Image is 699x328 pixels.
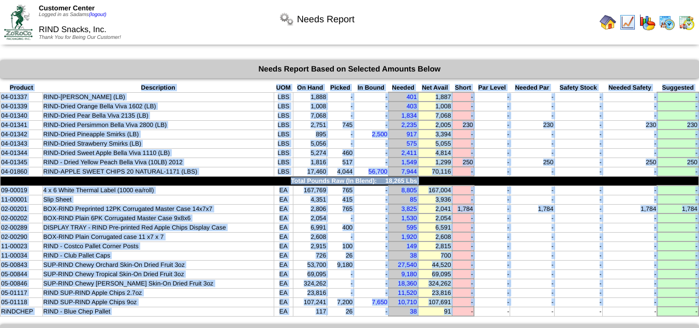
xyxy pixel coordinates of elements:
td: - [510,269,554,279]
td: - [452,148,474,158]
td: - [602,223,657,232]
th: Needed Par [510,83,554,92]
th: In Bound [353,83,389,92]
td: - [474,102,510,111]
td: - [657,130,698,139]
td: - [452,111,474,120]
td: 1,784 [452,204,474,213]
td: - [657,167,698,176]
td: 400 [327,223,353,232]
td: 2,915 [293,241,327,251]
td: - [353,204,389,213]
td: - [554,120,602,130]
td: - [554,186,602,195]
td: 70,116 [418,167,452,176]
td: - [474,204,510,213]
th: Short [452,83,474,92]
td: - [602,232,657,241]
td: - [554,213,602,223]
td: 250 [452,158,474,167]
td: - [327,139,353,148]
td: 230 [510,120,554,130]
td: 4,351 [293,195,327,204]
th: Product [1,83,43,92]
td: 230 [657,120,698,130]
td: - [657,148,698,158]
a: 9,180 [401,270,417,278]
td: - [657,260,698,269]
a: 2,411 [401,149,417,156]
th: Safety Stock [554,83,602,92]
td: - [510,260,554,269]
td: - [452,92,474,102]
a: 8,805 [401,187,417,194]
td: - [327,232,353,241]
td: - [657,232,698,241]
td: 3,394 [418,130,452,139]
td: 1,008 [293,102,327,111]
td: - [510,251,554,260]
td: - [554,158,602,167]
td: - [452,167,474,176]
td: 04-01342 [1,130,43,139]
td: - [353,223,389,232]
td: RIND - Dried Yellow Peach Bella Viva (10LB) 2012 [42,158,274,167]
td: RIND-Dried Pear Bella Viva 2135 (LB) [42,111,274,120]
td: 1,784 [657,204,698,213]
td: - [353,195,389,204]
td: - [510,232,554,241]
a: 1,834 [401,112,417,119]
a: 595 [407,224,417,231]
th: Description [42,83,274,92]
td: 517 [327,158,353,167]
td: 02-00202 [1,213,43,223]
td: - [353,213,389,223]
td: BOX-RIND Preprinted 12PK Corrugated Master Case 14x7x7 [42,204,274,213]
td: 1,784 [602,204,657,213]
td: - [452,232,474,241]
a: 38 [410,308,417,315]
td: - [353,92,389,102]
td: 726 [293,251,327,260]
td: - [657,269,698,279]
td: 02-00289 [1,223,43,232]
td: - [474,232,510,241]
td: LBS [274,167,293,176]
td: RIND-Dried Orange Bella Viva 1602 (LB) [42,102,274,111]
td: 69,095 [418,269,452,279]
a: 38 [410,252,417,259]
td: - [452,102,474,111]
th: UOM [274,83,293,92]
td: - [554,167,602,176]
td: - [353,251,389,260]
td: - [602,92,657,102]
a: 1,549 [401,159,417,166]
td: - [602,213,657,223]
td: - [554,102,602,111]
td: - [657,251,698,260]
td: 230 [452,120,474,130]
td: RIND - Club Pallet Caps [42,251,274,260]
a: 10,710 [398,298,417,306]
td: 2,054 [418,213,452,223]
td: - [353,241,389,251]
td: 167,769 [293,186,327,195]
td: - [602,111,657,120]
td: LBS [274,102,293,111]
img: line_graph.gif [619,14,636,31]
td: Slip Sheet [42,195,274,204]
a: 7,650 [372,298,388,306]
td: - [474,186,510,195]
td: - [353,111,389,120]
td: - [510,195,554,204]
td: - [474,111,510,120]
a: 149 [407,243,417,250]
td: 02-00290 [1,232,43,241]
td: - [510,148,554,158]
td: 2,041 [418,204,452,213]
td: - [474,148,510,158]
td: - [602,195,657,204]
td: 4 x 6 White Thermal Label (1000 ea/roll) [42,186,274,195]
span: Logged in as Sadams [39,12,107,18]
td: 05-00843 [1,260,43,269]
